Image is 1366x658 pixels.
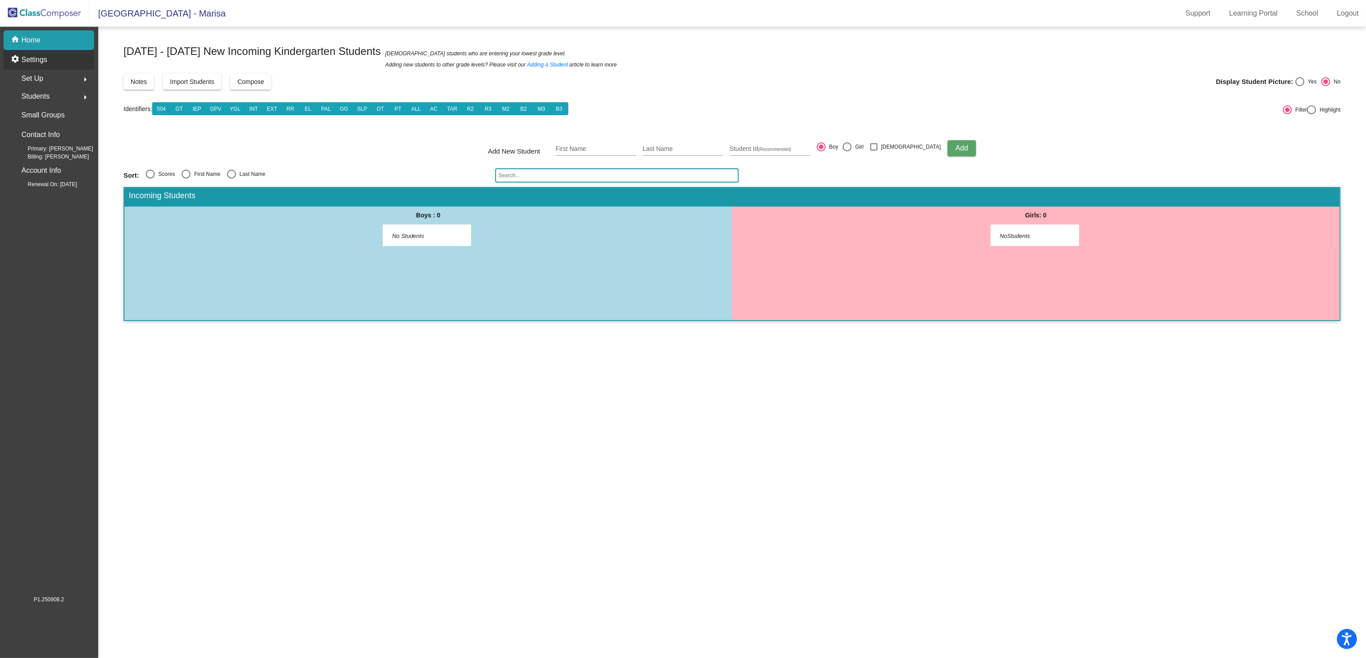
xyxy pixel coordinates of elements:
p: Account Info [21,164,61,177]
input: Search... [495,168,739,183]
span: NoStudents [1000,232,1056,241]
button: SLP [353,102,372,115]
button: R2 [461,102,480,115]
button: EL [299,102,317,115]
button: M3 [532,102,551,115]
span: [DEMOGRAPHIC_DATA] students who are entering your lowest grade level. [385,49,566,58]
span: [GEOGRAPHIC_DATA] - Marisa [89,6,226,21]
div: Yes [1304,78,1317,86]
a: Logout [1330,6,1366,21]
mat-icon: arrow_right [80,92,91,103]
div: Boys : 0 [124,207,732,225]
button: ALL [407,102,425,115]
span: Add [956,144,968,152]
div: No [1330,78,1341,86]
span: Students [21,90,50,103]
a: School [1289,6,1325,21]
span: Import Students [170,78,214,85]
button: RR [281,102,299,115]
span: Sort: [124,171,139,179]
input: Last Name [643,146,723,153]
button: GT [170,102,188,115]
button: Notes [124,74,154,90]
button: Compose [230,74,271,90]
mat-radio-group: Select an option [1296,77,1341,86]
button: PT [389,102,407,115]
div: Filter [1292,106,1308,114]
p: Home [21,35,41,46]
button: GG [335,102,353,115]
span: Adding new students to other grade levels? Please visit our article to learn more [385,60,617,69]
button: B3 [550,102,568,115]
button: R3 [479,102,497,115]
span: [DEMOGRAPHIC_DATA] [881,142,941,152]
mat-icon: home [11,35,21,46]
p: Contact Info [21,129,60,141]
div: Last Name [236,170,265,178]
input: Student Id [730,146,810,153]
div: Boy [826,143,839,151]
button: INT [244,102,263,115]
div: Girl [852,143,864,151]
span: No Students [392,232,448,241]
mat-radio-group: Select an option [124,170,488,181]
p: Small Groups [21,109,65,121]
div: Girls: 0 [732,207,1340,225]
a: Support [1179,6,1218,21]
button: TAR [443,102,462,115]
button: IEP [188,102,206,115]
input: First Name [556,146,636,153]
button: B2 [514,102,533,115]
span: Display Student Picture: [1216,78,1293,86]
div: Scores [155,170,175,178]
button: Add [948,140,976,156]
a: Learning Portal [1222,6,1285,21]
button: EXT [262,102,281,115]
mat-icon: settings [11,54,21,65]
a: Adding a Student [527,60,568,69]
button: YGL [225,102,245,115]
span: Notes [131,78,147,85]
span: Renewal On: [DATE] [13,180,77,188]
button: OT [371,102,389,115]
button: AC [425,102,443,115]
div: Highlight [1316,106,1341,114]
div: First Name [190,170,220,178]
button: M2 [497,102,515,115]
span: Add New Student [488,146,549,157]
span: Set Up [21,72,43,85]
p: Settings [21,54,47,65]
span: Billing: [PERSON_NAME] [13,153,89,161]
mat-icon: arrow_right [80,74,91,85]
button: Import Students [163,74,221,90]
button: PAL [317,102,335,115]
a: Identifiers: [124,105,153,112]
span: [DATE] - [DATE] New Incoming Kindergarten Students [124,44,381,58]
span: Compose [237,78,264,85]
button: GPV [206,102,226,115]
span: Incoming Students [129,191,195,201]
span: Primary: [PERSON_NAME] [13,145,93,153]
button: 504 [152,102,170,115]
